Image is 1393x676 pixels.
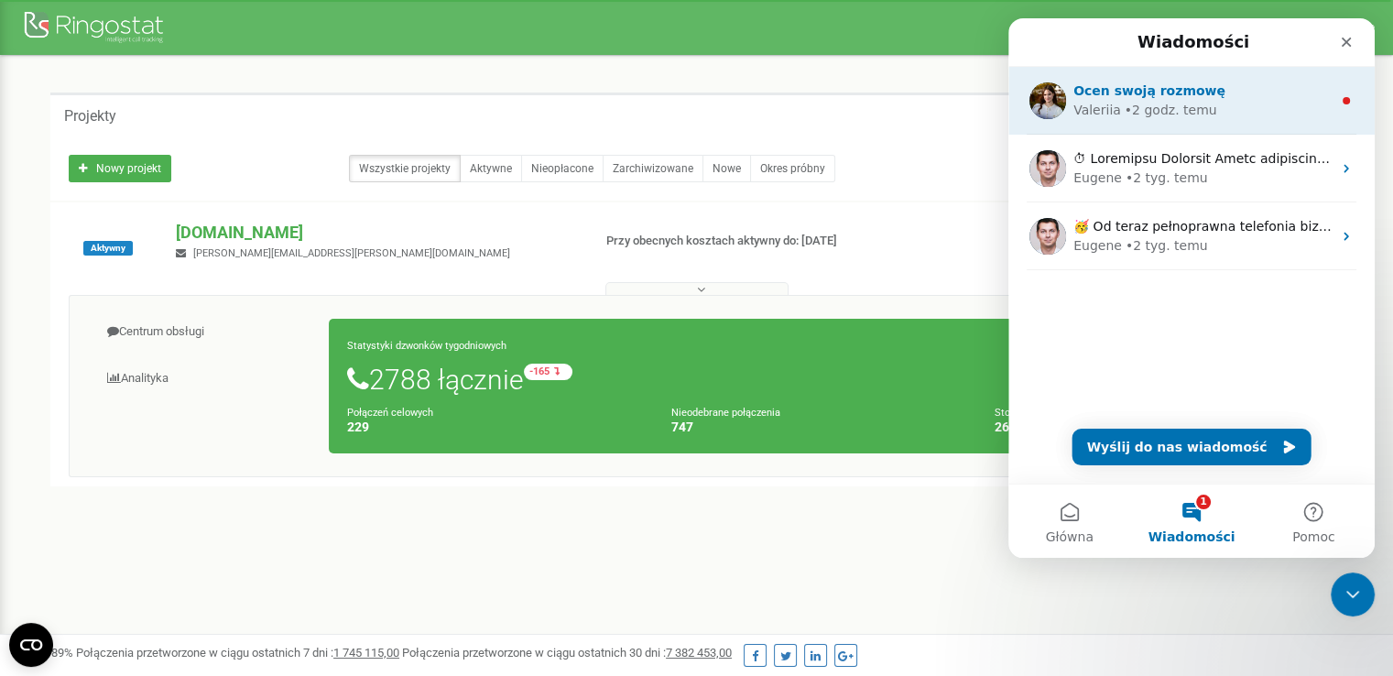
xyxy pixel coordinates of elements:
h5: Projekty [64,108,116,125]
h4: 26,79 % [995,420,1291,434]
span: Połączenia przetworzone w ciągu ostatnich 30 dni : [402,646,732,660]
span: [PERSON_NAME][EMAIL_ADDRESS][PERSON_NAME][DOMAIN_NAME] [193,247,510,259]
small: Połączeń celowych [347,407,433,419]
small: -165 [524,364,572,380]
span: Aktywny [83,241,133,256]
p: Przy obecnych kosztach aktywny do: [DATE] [606,233,899,250]
h1: 2788 łącznie [347,364,1291,395]
a: Analityka [83,356,330,401]
a: Wszystkie projekty [349,155,461,182]
small: Statystyki dzwonków tygodniowych [347,340,506,352]
a: Okres próbny [750,155,835,182]
a: Nowy projekt [69,155,171,182]
p: [DOMAIN_NAME] [176,221,576,245]
a: Centrum obsługi [83,310,330,354]
a: Aktywne [460,155,522,182]
a: Nieopłacone [521,155,604,182]
u: 1 745 115,00 [333,646,399,660]
h4: 229 [347,420,644,434]
u: 7 382 453,00 [666,646,732,660]
a: Zarchiwizowane [603,155,703,182]
iframe: Intercom live chat [1008,18,1375,558]
a: Nowe [702,155,751,182]
h4: 747 [671,420,968,434]
iframe: Intercom live chat [1331,572,1375,616]
button: Open CMP widget [9,623,53,667]
span: Połączenia przetworzone w ciągu ostatnich 7 dni : [76,646,399,660]
small: Nieodebrane połączenia [671,407,780,419]
small: Stosunek nieodebranych połączeń [995,407,1149,419]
